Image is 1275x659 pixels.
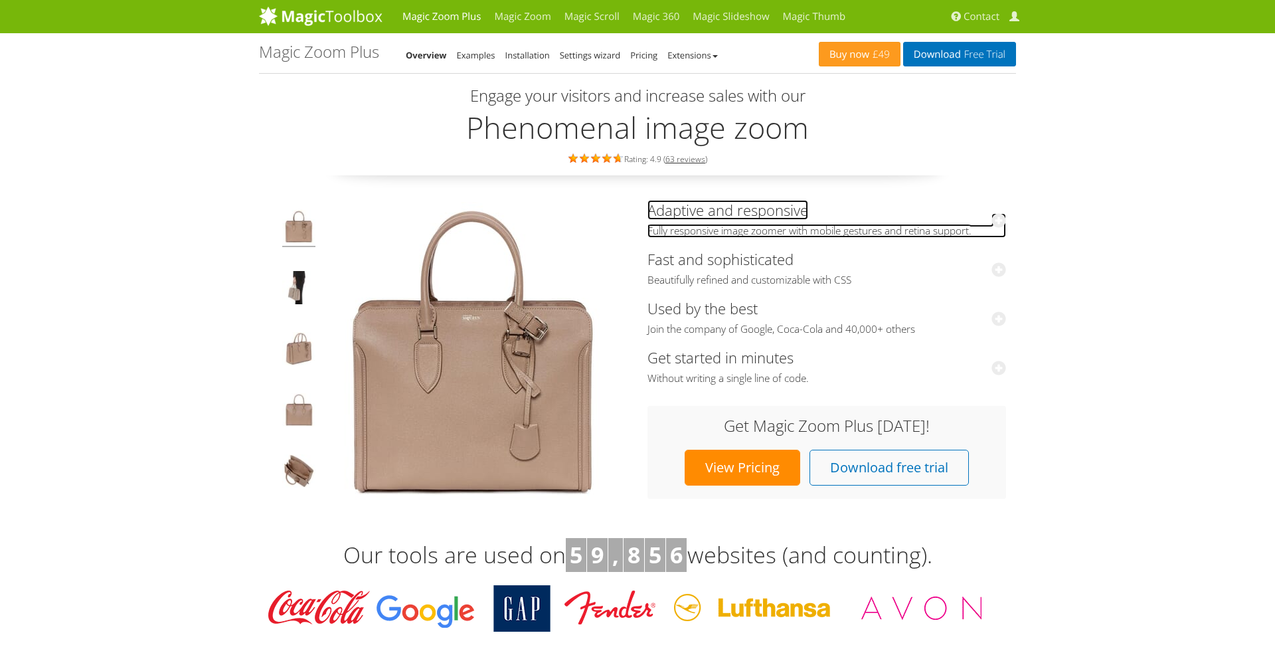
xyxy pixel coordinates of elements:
[661,417,993,434] h3: Get Magic Zoom Plus [DATE]!
[647,249,1006,287] a: Fast and sophisticatedBeautifully refined and customizable with CSS
[323,202,622,501] img: Magic Zoom Plus Demo
[570,539,582,570] b: 5
[819,42,900,66] a: Buy now£49
[505,49,550,61] a: Installation
[262,87,1013,104] h3: Engage your visitors and increase sales with our
[665,153,705,165] a: 63 reviews
[649,539,661,570] b: 5
[628,539,640,570] b: 8
[647,298,1006,336] a: Used by the bestJoin the company of Google, Coca-Cola and 40,000+ others
[282,210,315,247] img: Product image zoom example
[809,450,969,486] a: Download free trial
[647,200,1006,238] a: Adaptive and responsiveFully responsive image zoomer with mobile gestures and retina support.
[259,585,996,632] img: Magic Toolbox Customers
[259,6,382,26] img: MagicToolbox.com - Image tools for your website
[282,271,315,308] img: JavaScript image zoom example
[647,323,1006,336] span: Join the company of Google, Coca-Cola and 40,000+ others
[869,49,890,60] span: £49
[591,539,604,570] b: 9
[282,332,315,369] img: jQuery image zoom example
[406,49,447,61] a: Overview
[647,274,1006,287] span: Beautifully refined and customizable with CSS
[964,10,999,23] span: Contact
[282,454,315,492] img: JavaScript zoom tool example
[961,49,1005,60] span: Free Trial
[647,225,1006,238] span: Fully responsive image zoomer with mobile gestures and retina support.
[685,450,800,486] a: View Pricing
[647,372,1006,385] span: Without writing a single line of code.
[457,49,495,61] a: Examples
[259,538,1016,573] h3: Our tools are used on websites (and counting).
[259,43,379,60] h1: Magic Zoom Plus
[903,42,1016,66] a: DownloadFree Trial
[667,49,717,61] a: Extensions
[630,49,657,61] a: Pricing
[282,393,315,430] img: Hover image zoom example
[647,347,1006,385] a: Get started in minutesWithout writing a single line of code.
[259,111,1016,144] h2: Phenomenal image zoom
[259,151,1016,165] div: Rating: 4.9 ( )
[560,49,621,61] a: Settings wizard
[670,539,683,570] b: 6
[612,539,619,570] b: ,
